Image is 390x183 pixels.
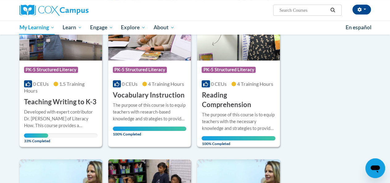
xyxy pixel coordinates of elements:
[202,90,275,110] h3: Reading Comprehension
[24,109,97,129] div: Developed with expert contributor Dr. [PERSON_NAME] of Literacy How. This course provides a resea...
[19,5,130,16] a: Cox Campus
[59,20,86,35] a: Learn
[24,133,48,143] span: 33% Completed
[113,127,186,136] span: 100% Completed
[150,20,179,35] a: About
[24,67,78,73] span: PK-5 Structured Literacy
[122,81,138,87] span: 0 CEUs
[113,90,185,100] h3: Vocabulary Instruction
[19,24,55,31] span: My Learning
[24,133,48,138] div: Your progress
[279,6,328,14] input: Search Courses
[15,20,59,35] a: My Learning
[63,24,82,31] span: Learn
[148,81,184,87] span: 4 Training Hours
[86,20,117,35] a: Engage
[24,81,84,94] span: 1.5 Training Hours
[365,158,385,178] iframe: Button to launch messaging window
[211,81,227,87] span: 0 CEUs
[117,20,150,35] a: Explore
[90,24,113,31] span: Engage
[33,81,49,87] span: 0 CEUs
[154,24,174,31] span: About
[237,81,273,87] span: 4 Training Hours
[328,6,337,14] button: Search
[202,136,275,140] div: Your progress
[121,24,146,31] span: Explore
[342,21,376,34] a: En español
[346,24,372,31] span: En español
[202,136,275,146] span: 100% Completed
[202,67,256,73] span: PK-5 Structured Literacy
[202,111,275,132] div: The purpose of this course is to equip teachers with the necessary knowledge and strategies to pr...
[113,67,167,73] span: PK-5 Structured Literacy
[24,97,96,107] h3: Teaching Writing to K-3
[19,5,88,16] img: Cox Campus
[113,102,186,122] div: The purpose of this course is to equip teachers with research-based knowledge and strategies to p...
[113,127,186,131] div: Your progress
[15,20,376,35] div: Main menu
[352,5,371,15] button: Account Settings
